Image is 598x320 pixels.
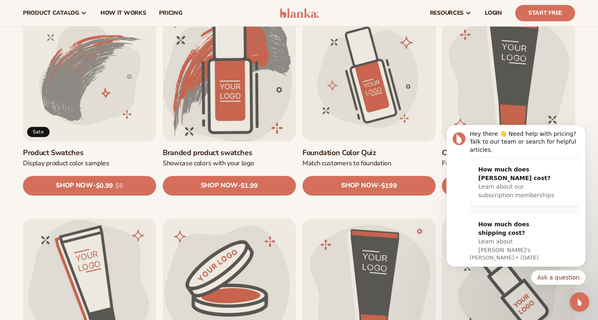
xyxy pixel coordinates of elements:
[515,5,575,21] a: Start Free
[302,176,436,196] a: SHOP NOW- $199
[302,148,436,158] a: Foundation Color Quiz
[100,10,146,16] span: How It Works
[200,182,237,190] span: SHOP NOW
[23,176,156,196] a: SHOP NOW- $0.99 $5
[23,10,79,16] span: product catalog
[240,182,257,190] span: $1.99
[115,182,123,190] s: $5
[23,148,156,158] a: Product Swatches
[434,98,598,298] iframe: Intercom notifications message
[381,182,397,190] span: $199
[163,176,296,196] a: SHOP NOW- $1.99
[163,148,296,158] a: Branded product swatches
[159,10,182,16] span: pricing
[430,10,464,16] span: resources
[341,182,378,190] span: SHOP NOW
[280,8,318,18] img: logo
[570,292,589,312] iframe: Intercom live chat
[485,10,502,16] span: LOGIN
[96,182,113,190] span: $0.99
[56,182,93,190] span: SHOP NOW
